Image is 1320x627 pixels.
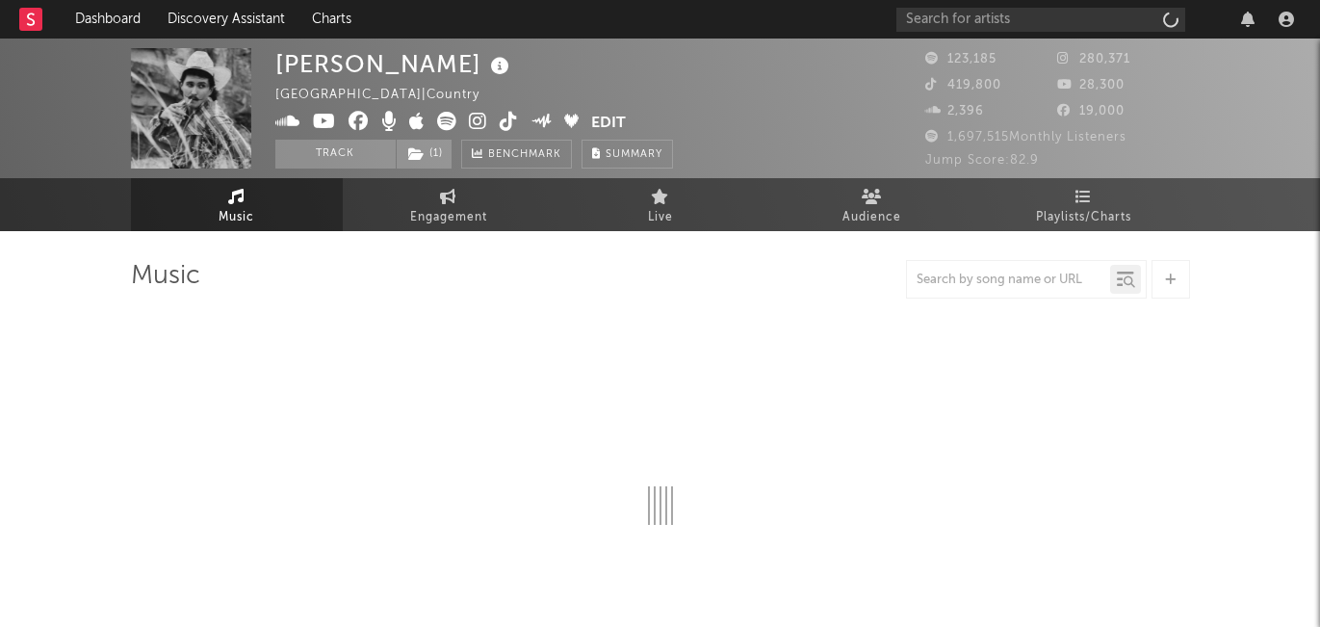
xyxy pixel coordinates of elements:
[1057,105,1125,118] span: 19,000
[1057,79,1125,91] span: 28,300
[842,206,901,229] span: Audience
[925,79,1001,91] span: 419,800
[591,112,626,136] button: Edit
[131,178,343,231] a: Music
[410,206,487,229] span: Engagement
[396,140,453,169] span: ( 1 )
[555,178,766,231] a: Live
[907,273,1110,288] input: Search by song name or URL
[925,105,984,118] span: 2,396
[461,140,572,169] a: Benchmark
[275,140,396,169] button: Track
[488,144,561,167] span: Benchmark
[343,178,555,231] a: Engagement
[275,84,502,107] div: [GEOGRAPHIC_DATA] | Country
[397,140,452,169] button: (1)
[648,206,673,229] span: Live
[582,140,673,169] button: Summary
[766,178,978,231] a: Audience
[925,131,1126,144] span: 1,697,515 Monthly Listeners
[978,178,1190,231] a: Playlists/Charts
[275,48,514,80] div: [PERSON_NAME]
[219,206,254,229] span: Music
[1057,53,1130,65] span: 280,371
[896,8,1185,32] input: Search for artists
[925,53,996,65] span: 123,185
[1036,206,1131,229] span: Playlists/Charts
[925,154,1039,167] span: Jump Score: 82.9
[606,149,662,160] span: Summary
